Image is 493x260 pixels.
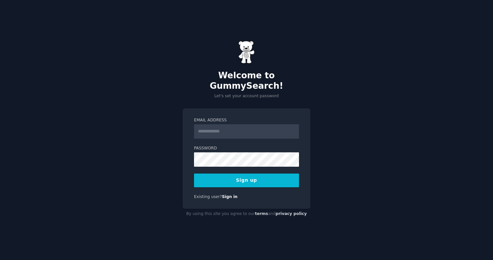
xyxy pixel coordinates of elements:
img: Gummy Bear [238,41,255,64]
a: Sign in [222,194,238,199]
p: Let's set your account password [183,93,310,99]
h2: Welcome to GummySearch! [183,70,310,91]
label: Password [194,145,299,151]
a: terms [255,211,268,216]
button: Sign up [194,174,299,187]
div: By using this site you agree to our and [183,209,310,219]
span: Existing user? [194,194,222,199]
a: privacy policy [276,211,307,216]
label: Email Address [194,117,299,123]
